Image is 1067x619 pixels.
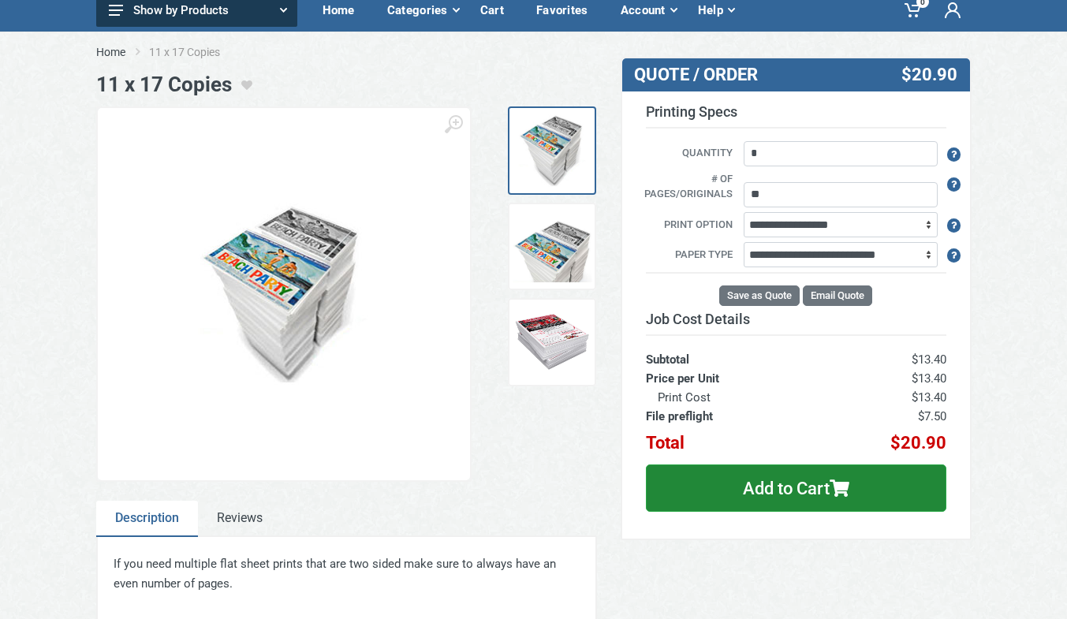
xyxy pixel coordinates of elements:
[719,285,800,306] button: Save as Quote
[634,65,842,85] h3: QUOTE / ORDER
[513,303,591,382] img: Flyers
[508,298,596,386] a: Flyers
[149,44,244,60] li: 11 x 17 Copies
[96,44,972,60] nav: breadcrumb
[634,217,741,234] label: Print Option
[912,390,946,405] span: $13.40
[646,464,946,512] button: Add to Cart
[96,501,198,537] a: Description
[634,171,741,203] label: # of pages/originals
[646,407,816,426] th: File preflight
[646,103,946,129] h3: Printing Specs
[646,311,946,328] h3: Job Cost Details
[912,371,946,386] span: $13.40
[901,65,957,85] span: $20.90
[198,501,282,537] a: Reviews
[646,426,816,453] th: Total
[646,335,816,369] th: Subtotal
[634,247,741,264] label: Paper Type
[508,203,596,291] a: Tabloid
[803,285,872,306] button: Email Quote
[513,111,591,190] img: Copies
[918,409,946,423] span: $7.50
[513,207,591,286] img: Tabloid
[912,352,946,367] span: $13.40
[634,145,741,162] label: Quantity
[890,433,946,453] span: $20.90
[646,388,816,407] th: Print Cost
[185,196,382,393] img: Copies
[508,106,596,195] a: Copies
[96,73,232,97] h1: 11 x 17 Copies
[646,369,816,388] th: Price per Unit
[96,44,125,60] a: Home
